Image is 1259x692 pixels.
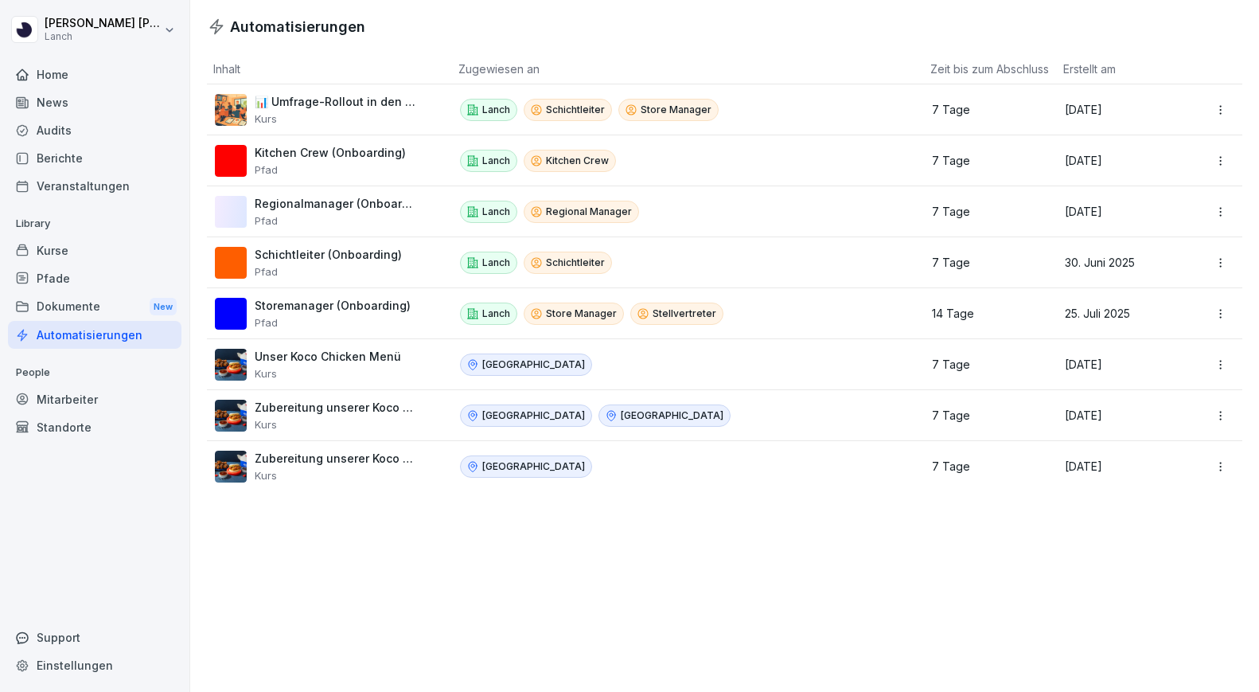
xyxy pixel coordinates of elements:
[215,145,247,177] img: xiy20npzwb0cwixpmmzyewns.png
[1065,459,1180,474] p: [DATE]
[482,205,510,219] p: Lanch
[1057,54,1199,84] th: Erstellt am
[1065,205,1180,219] p: [DATE]
[932,205,1039,219] p: 7 Tage
[924,54,1058,84] th: Zeit bis zum Abschluss
[546,307,617,321] p: Store Manager
[8,321,181,349] a: Automatisierungen
[8,144,181,172] a: Berichte
[1065,103,1180,117] p: [DATE]
[621,409,723,423] p: [GEOGRAPHIC_DATA]
[150,298,177,316] div: New
[653,307,716,321] p: Stellvertreter
[255,316,411,329] p: Pfad
[8,172,181,200] a: Veranstaltungen
[482,256,510,270] p: Lanch
[932,103,1039,117] p: 7 Tage
[546,154,609,168] p: Kitchen Crew
[8,651,181,679] a: Einstellungen
[8,264,181,292] a: Pfade
[215,94,247,126] img: micnv0ymr61u2o0zgun0bp1a.png
[452,54,924,84] th: Zugewiesen an
[215,298,247,330] img: bpokbwnferyrkfk1b8mb43fv.png
[482,358,585,372] p: [GEOGRAPHIC_DATA]
[255,163,406,176] p: Pfad
[932,409,1039,423] p: 7 Tage
[255,95,416,109] p: 📊 Umfrage-Rollout in den QSR-Stores
[215,451,247,483] img: lq22iihlx1gk089bhjtgswki.png
[8,624,181,651] div: Support
[482,307,510,321] p: Lanch
[255,452,416,466] p: Zubereitung unserer Koco Produkte
[8,211,181,237] p: Library
[255,265,402,278] p: Pfad
[255,248,402,262] p: Schichtleiter (Onboarding)
[255,197,416,211] p: Regionalmanager (Onboarding)
[482,103,510,117] p: Lanch
[8,88,181,116] a: News
[45,31,161,42] p: Lanch
[482,154,510,168] p: Lanch
[932,358,1039,372] p: 7 Tage
[8,360,181,385] p: People
[255,418,416,431] p: Kurs
[482,459,585,474] p: [GEOGRAPHIC_DATA]
[255,299,411,313] p: Storemanager (Onboarding)
[215,400,247,432] img: lq22iihlx1gk089bhjtgswki.png
[207,54,452,84] th: Inhalt
[255,112,416,125] p: Kurs
[932,256,1039,270] p: 7 Tage
[546,103,605,117] p: Schichtleiter
[8,413,181,441] a: Standorte
[8,61,181,88] a: Home
[1065,256,1180,270] p: 30. Juni 2025
[8,292,181,322] a: DokumenteNew
[1065,307,1180,321] p: 25. Juli 2025
[641,103,711,117] p: Store Manager
[215,247,247,279] img: k4rccpjnjvholfavppfi2r4j.png
[255,350,401,364] p: Unser Koco Chicken Menü
[932,459,1039,474] p: 7 Tage
[546,205,632,219] p: Regional Manager
[45,17,161,30] p: [PERSON_NAME] [PERSON_NAME]
[482,409,585,423] p: [GEOGRAPHIC_DATA]
[255,214,416,227] p: Pfad
[255,146,406,160] p: Kitchen Crew (Onboarding)
[255,367,401,380] p: Kurs
[8,237,181,264] a: Kurse
[546,256,605,270] p: Schichtleiter
[932,307,1039,321] p: 14 Tage
[1065,154,1180,168] p: [DATE]
[215,349,247,381] img: lq22iihlx1gk089bhjtgswki.png
[1065,409,1180,423] p: [DATE]
[255,401,416,415] p: Zubereitung unserer Koco Produkte
[230,16,365,37] h1: Automatisierungen
[8,116,181,144] a: Audits
[1065,358,1180,372] p: [DATE]
[8,385,181,413] a: Mitarbeiter
[932,154,1039,168] p: 7 Tage
[8,292,181,322] div: Dokumente
[255,469,416,482] p: Kurs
